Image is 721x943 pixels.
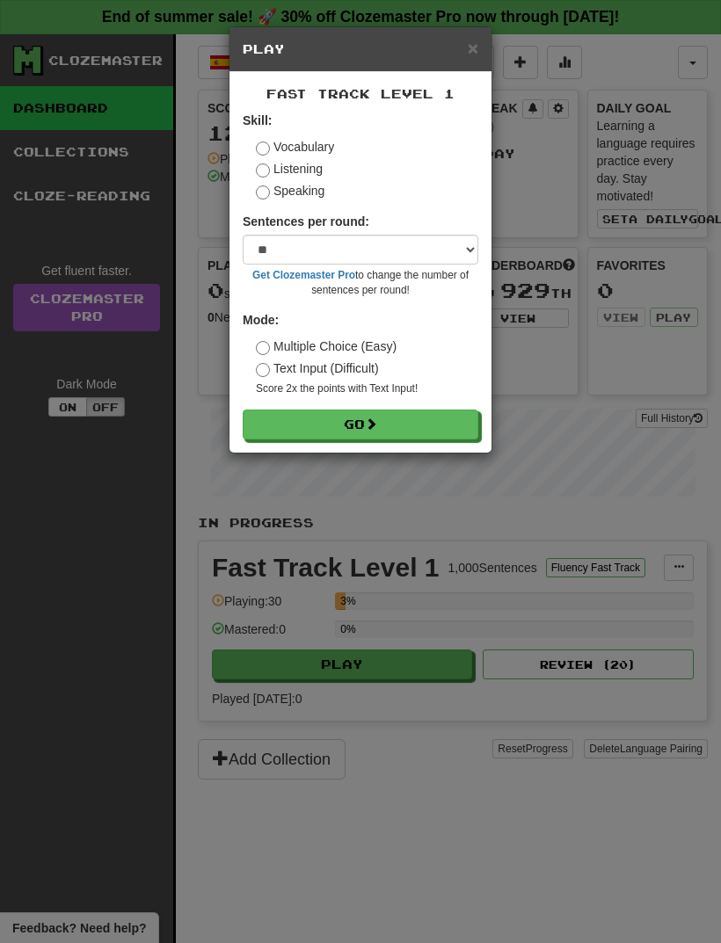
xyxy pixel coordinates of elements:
[256,182,324,199] label: Speaking
[468,38,478,58] span: ×
[256,363,270,377] input: Text Input (Difficult)
[252,269,355,281] a: Get Clozemaster Pro
[256,359,379,377] label: Text Input (Difficult)
[256,163,270,178] input: Listening
[256,185,270,199] input: Speaking
[256,337,397,355] label: Multiple Choice (Easy)
[256,381,478,396] small: Score 2x the points with Text Input !
[243,410,478,439] button: Go
[256,138,334,156] label: Vocabulary
[468,39,478,57] button: Close
[256,341,270,355] input: Multiple Choice (Easy)
[243,268,478,298] small: to change the number of sentences per round!
[243,40,478,58] h5: Play
[243,213,369,230] label: Sentences per round:
[256,160,323,178] label: Listening
[243,113,272,127] strong: Skill:
[243,313,279,327] strong: Mode:
[266,86,455,101] span: Fast Track Level 1
[256,141,270,156] input: Vocabulary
